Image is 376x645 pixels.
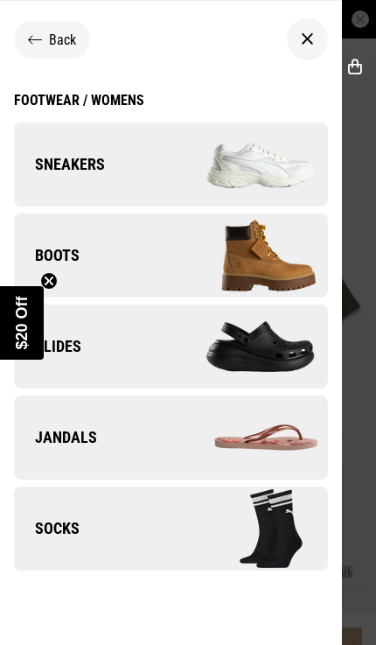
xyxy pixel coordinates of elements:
img: Jandals [171,394,327,481]
button: Close teaser [40,272,58,290]
span: $20 Off [13,296,31,349]
a: Footwear / Womens [14,92,144,123]
a: Slides Slides [14,305,328,389]
span: Jandals [14,427,97,448]
a: Jandals Jandals [14,396,328,480]
img: Socks [171,485,327,572]
span: Sneakers [14,154,105,175]
button: Open LiveChat chat widget [14,7,66,60]
span: Slides [14,336,81,357]
a: Socks Socks [14,487,328,571]
div: Footwear / Womens [14,92,144,109]
span: Back [49,32,76,48]
img: Boots [171,212,327,299]
a: Sneakers Sneakers [14,123,328,207]
img: Slides [171,303,327,390]
a: Boots Boots [14,214,328,298]
span: Boots [14,245,80,266]
span: Socks [14,518,80,539]
img: Sneakers [171,121,327,208]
